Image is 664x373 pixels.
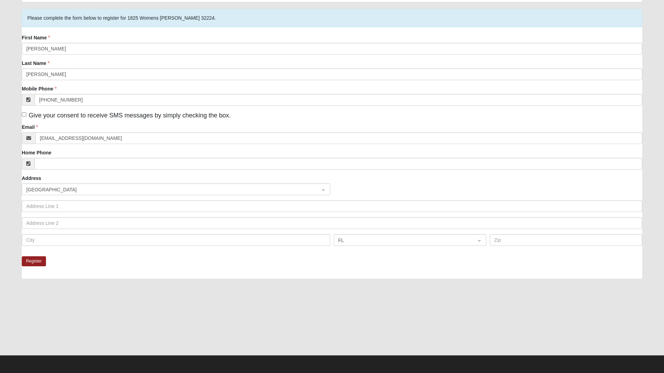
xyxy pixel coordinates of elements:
input: Give your consent to receive SMS messages by simply checking the box. [22,112,26,117]
label: Email [22,124,38,131]
label: Address [22,175,41,182]
label: First Name [22,34,50,41]
input: Zip [490,234,642,246]
input: Address Line 2 [22,217,642,229]
button: Register [22,256,46,266]
div: Please complete the form below to register for 1825 Womens [PERSON_NAME] 32224. [22,9,642,27]
label: Home Phone [22,149,52,156]
span: United States [26,186,313,193]
span: FL [338,237,469,244]
span: Give your consent to receive SMS messages by simply checking the box. [29,112,231,119]
label: Mobile Phone [22,85,57,92]
input: City [22,234,330,246]
input: Address Line 1 [22,200,642,212]
label: Last Name [22,60,50,67]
